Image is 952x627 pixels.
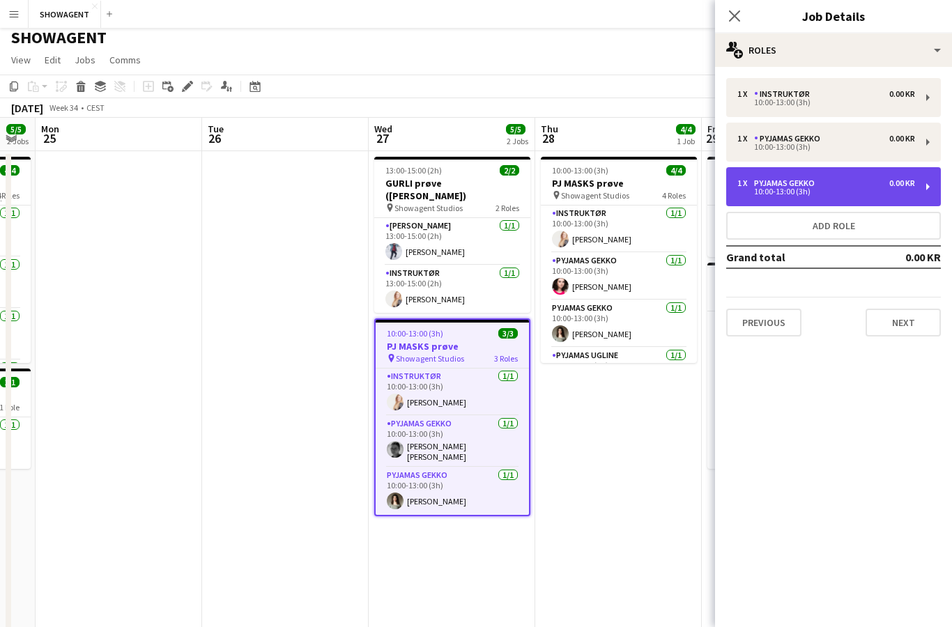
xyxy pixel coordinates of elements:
h3: GURLI prøve ([PERSON_NAME]) [374,177,530,202]
div: 2 Jobs [7,136,29,146]
h3: BIL AFHENTNING V6K [707,177,863,189]
div: 0.00 KR [889,89,915,99]
span: 2/2 [500,165,519,176]
button: Next [866,309,941,336]
h3: PJ MASKS prøve [376,340,529,353]
span: 3/3 [498,328,518,339]
button: SHOWAGENT [29,1,101,28]
div: PYJAMAS GEKKO [754,178,820,188]
app-card-role: PYJAMAS GEKKO1/110:00-13:00 (3h)[PERSON_NAME] [376,467,529,515]
span: Comms [109,54,141,66]
span: 5/5 [506,124,525,134]
div: 0.00 KR [889,134,915,144]
div: PYJAMAS GEKKO [754,134,826,144]
div: 1 Job [677,136,695,146]
div: 1 x [737,134,754,144]
span: 4/4 [676,124,696,134]
app-card-role: INSTRUKTØR1/110:00-13:00 (3h)[PERSON_NAME] [376,369,529,416]
app-job-card: 10:00-13:00 (3h)3/3PJ MASKS prøve Showagent Studios3 RolesINSTRUKTØR1/110:00-13:00 (3h)[PERSON_NA... [374,318,530,516]
span: Thu [541,123,558,135]
app-card-role: PYJAMAS GEKKO1/110:00-13:00 (3h)[PERSON_NAME] [541,300,697,348]
span: 4 Roles [662,190,686,201]
span: 10:00-13:00 (3h) [552,165,608,176]
app-card-role: PYJAMAS GEKKO1/110:00-13:00 (3h)[PERSON_NAME] [PERSON_NAME] [PERSON_NAME] [376,416,529,467]
span: Fri [707,123,719,135]
app-card-role: PYJAMAS GEKKO1/110:00-13:00 (3h)[PERSON_NAME] [541,253,697,300]
a: Jobs [69,51,101,69]
a: View [6,51,36,69]
span: Showagent Studios [561,190,629,201]
a: Edit [39,51,66,69]
app-job-card: 10:00-13:00 (3h)4/4PJ MASKS prøve Showagent Studios4 RolesINSTRUKTØR1/110:00-13:00 (3h)[PERSON_NA... [541,157,697,363]
a: Comms [104,51,146,69]
app-card-role: INSTRUKTØR1/109:00-12:00 (3h)[PERSON_NAME] [707,311,863,359]
app-card-role: INSTRUKTØR1/113:00-15:00 (2h)[PERSON_NAME] [374,265,530,313]
span: Mon [41,123,59,135]
span: 4/4 [666,165,686,176]
app-job-card: 09:00-12:00 (3h)4/4PJ MASKS prøve Showagent Studios4 RolesINSTRUKTØR1/109:00-12:00 (3h)[PERSON_NA... [707,263,863,469]
app-card-role: [PERSON_NAME]1/113:00-15:00 (2h)[PERSON_NAME] [374,218,530,265]
td: 0.00 KR [859,246,941,268]
div: INSTRUKTØR [754,89,815,99]
div: 10:00-13:00 (3h) [737,144,915,150]
app-card-role: PYJAMAS UGLINE1/110:00-13:00 (3h) [541,348,697,399]
div: 10:00-13:00 (3h) [737,99,915,106]
span: 26 [206,130,224,146]
app-card-role: PYJAMAS GEKKO1/109:00-12:00 (3h)[PERSON_NAME] [707,359,863,406]
td: Grand total [726,246,859,268]
span: 3 Roles [494,353,518,364]
span: Wed [374,123,392,135]
app-job-card: 13:00-15:00 (2h)2/2GURLI prøve ([PERSON_NAME]) Showagent Studios2 Roles[PERSON_NAME]1/113:00-15:0... [374,157,530,313]
div: 2 Jobs [507,136,528,146]
div: 1 x [737,89,754,99]
span: View [11,54,31,66]
span: 29 [705,130,719,146]
span: Jobs [75,54,95,66]
span: 5/5 [6,124,26,134]
span: 13:00-15:00 (2h) [385,165,442,176]
div: CEST [86,102,105,113]
app-card-role: PYJAMAS GEKKO1/109:00-12:00 (3h)[PERSON_NAME] [PERSON_NAME] [PERSON_NAME] [707,406,863,458]
div: 0.00 KR [889,178,915,188]
div: 1 x [737,178,754,188]
span: 28 [539,130,558,146]
h1: SHOWAGENT [11,27,107,48]
h3: PJ MASKS prøve [707,283,863,295]
span: 25 [39,130,59,146]
div: 10:00-13:00 (3h) [737,188,915,195]
span: Edit [45,54,61,66]
app-card-role: Valet #11/108:00-09:00 (1h)[PERSON_NAME] [PERSON_NAME] [PERSON_NAME] [707,206,863,257]
h3: PJ MASKS prøve [541,177,697,189]
span: Tue [208,123,224,135]
button: Add role [726,212,941,240]
span: Showagent Studios [394,203,463,213]
span: Week 34 [46,102,81,113]
span: 2 Roles [496,203,519,213]
app-card-role: INSTRUKTØR1/110:00-13:00 (3h)[PERSON_NAME] [541,206,697,253]
span: Showagent Studios [396,353,464,364]
app-card-role: PYJAMAS UGLINE1/1 [707,458,863,509]
button: Previous [726,309,801,336]
span: 10:00-13:00 (3h) [387,328,443,339]
div: Roles [715,33,952,67]
span: 27 [372,130,392,146]
app-job-card: 08:00-09:00 (1h)1/1BIL AFHENTNING V6K Europcar1 RoleValet #11/108:00-09:00 (1h)[PERSON_NAME] [PER... [707,157,863,257]
div: [DATE] [11,101,43,115]
h3: Job Details [715,7,952,25]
